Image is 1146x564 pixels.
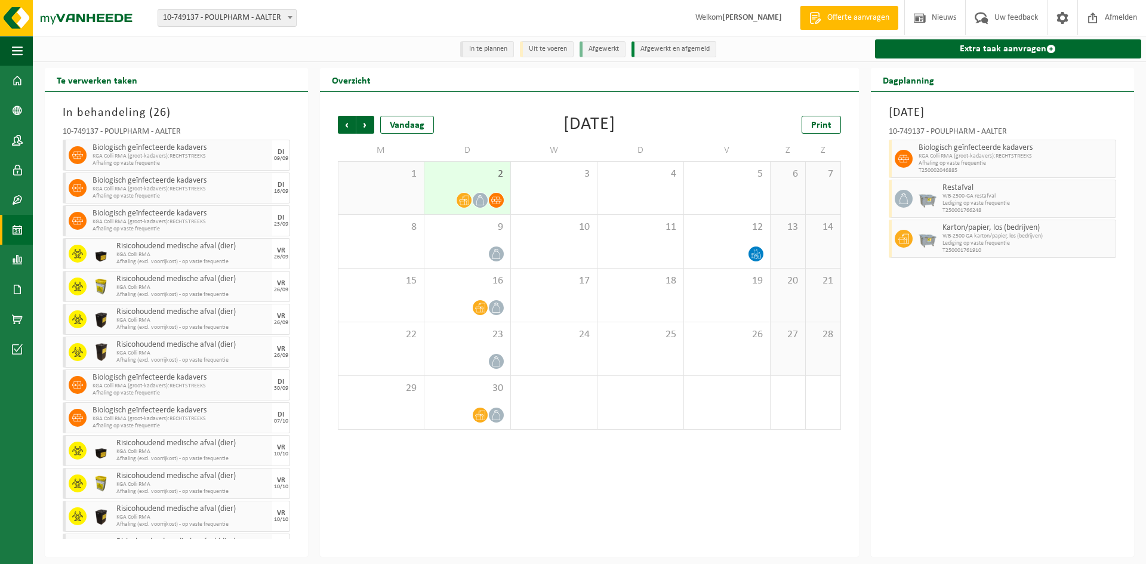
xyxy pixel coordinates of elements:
[93,390,269,397] span: Afhaling op vaste frequentie
[93,209,269,218] span: Biologisch geïnfecteerde kadavers
[344,382,418,395] span: 29
[274,386,288,392] div: 30/09
[942,200,1113,207] span: Lediging op vaste frequentie
[919,153,1113,160] span: KGA Colli RMA (groot-kadavers):RECHTSTREEKS
[344,275,418,288] span: 15
[158,10,296,26] span: 10-749137 - POULPHARM - AALTER
[806,140,841,161] td: Z
[690,168,764,181] span: 5
[93,406,269,415] span: Biologisch geïnfecteerde kadavers
[777,328,799,341] span: 27
[153,107,167,119] span: 26
[116,481,269,488] span: KGA Colli RMA
[93,278,110,295] img: LP-SB-00045-CRB-21
[871,68,946,91] h2: Dagplanning
[875,39,1141,58] a: Extra taak aanvragen
[563,116,615,134] div: [DATE]
[93,160,269,167] span: Afhaling op vaste frequentie
[274,221,288,227] div: 23/09
[116,258,269,266] span: Afhaling (excl. voorrijkost) - op vaste frequentie
[116,242,269,251] span: Risicohoudend medische afval (dier)
[430,275,504,288] span: 16
[777,221,799,234] span: 13
[802,116,841,134] a: Print
[919,143,1113,153] span: Biologisch geïnfecteerde kadavers
[274,517,288,523] div: 10/10
[116,324,269,331] span: Afhaling (excl. voorrijkost) - op vaste frequentie
[603,168,677,181] span: 4
[517,168,591,181] span: 3
[116,471,269,481] span: Risicohoudend medische afval (dier)
[812,168,834,181] span: 7
[771,140,806,161] td: Z
[942,223,1113,233] span: Karton/papier, los (bedrijven)
[277,444,285,451] div: VR
[116,521,269,528] span: Afhaling (excl. voorrijkost) - op vaste frequentie
[158,9,297,27] span: 10-749137 - POULPHARM - AALTER
[517,221,591,234] span: 10
[93,415,269,423] span: KGA Colli RMA (groot-kadavers):RECHTSTREEKS
[812,221,834,234] span: 14
[811,121,831,130] span: Print
[277,280,285,287] div: VR
[517,328,591,341] span: 24
[812,275,834,288] span: 21
[278,411,284,418] div: DI
[116,455,269,463] span: Afhaling (excl. voorrijkost) - op vaste frequentie
[942,207,1113,214] span: T250001766248
[116,488,269,495] span: Afhaling (excl. voorrijkost) - op vaste frequentie
[116,504,269,514] span: Risicohoudend medische afval (dier)
[942,240,1113,247] span: Lediging op vaste frequentie
[277,477,285,484] div: VR
[338,116,356,134] span: Vorige
[919,230,936,248] img: WB-2500-GAL-GY-01
[93,176,269,186] span: Biologisch geïnfecteerde kadavers
[116,251,269,258] span: KGA Colli RMA
[116,291,269,298] span: Afhaling (excl. voorrijkost) - op vaste frequentie
[93,193,269,200] span: Afhaling op vaste frequentie
[274,320,288,326] div: 26/09
[93,186,269,193] span: KGA Colli RMA (groot-kadavers):RECHTSTREEKS
[344,328,418,341] span: 22
[942,193,1113,200] span: WB-2500-GA restafval
[889,104,1116,122] h3: [DATE]
[812,328,834,341] span: 28
[278,214,284,221] div: DI
[777,275,799,288] span: 20
[63,128,290,140] div: 10-749137 - POULPHARM - AALTER
[93,474,110,492] img: LP-SB-00045-CRB-21
[277,313,285,320] div: VR
[338,140,424,161] td: M
[690,275,764,288] span: 19
[919,190,936,208] img: WB-2500-GAL-GY-01
[116,307,269,317] span: Risicohoudend medische afval (dier)
[580,41,626,57] li: Afgewerkt
[777,168,799,181] span: 6
[93,310,110,328] img: LP-SB-00050-HPE-51
[274,156,288,162] div: 09/09
[684,140,771,161] td: V
[63,104,290,122] h3: In behandeling ( )
[45,68,149,91] h2: Te verwerken taken
[690,328,764,341] span: 26
[93,383,269,390] span: KGA Colli RMA (groot-kadavers):RECHTSTREEKS
[116,439,269,448] span: Risicohoudend medische afval (dier)
[320,68,383,91] h2: Overzicht
[800,6,898,30] a: Offerte aanvragen
[116,448,269,455] span: KGA Colli RMA
[430,221,504,234] span: 9
[597,140,684,161] td: D
[93,442,110,460] img: LP-SB-00030-HPE-51
[520,41,574,57] li: Uit te voeren
[116,284,269,291] span: KGA Colli RMA
[430,328,504,341] span: 23
[274,353,288,359] div: 26/09
[93,373,269,383] span: Biologisch geïnfecteerde kadavers
[93,245,110,263] img: LP-SB-00030-HPE-51
[93,143,269,153] span: Biologisch geïnfecteerde kadavers
[942,247,1113,254] span: T250001761910
[603,221,677,234] span: 11
[116,317,269,324] span: KGA Colli RMA
[430,382,504,395] span: 30
[274,484,288,490] div: 10/10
